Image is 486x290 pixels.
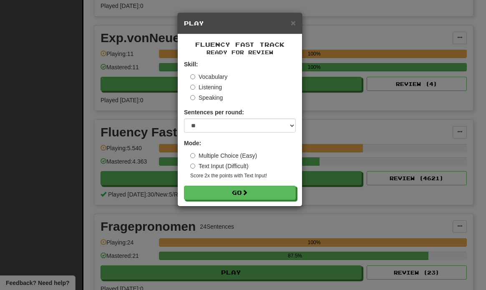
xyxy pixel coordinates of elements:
label: Text Input (Difficult) [190,162,249,170]
button: Close [291,18,296,27]
span: × [291,18,296,28]
input: Listening [190,85,195,90]
input: Text Input (Difficult) [190,164,195,169]
small: Score 2x the points with Text Input ! [190,172,296,179]
label: Speaking [190,93,223,102]
button: Go [184,186,296,200]
label: Multiple Choice (Easy) [190,151,257,160]
label: Listening [190,83,222,91]
small: Ready for Review [184,49,296,56]
input: Multiple Choice (Easy) [190,153,195,158]
input: Vocabulary [190,74,195,79]
input: Speaking [190,95,195,100]
label: Sentences per round: [184,108,244,116]
strong: Mode: [184,140,201,146]
strong: Skill: [184,61,198,68]
h5: Play [184,19,296,28]
label: Vocabulary [190,73,227,81]
span: Fluency Fast Track [195,41,285,48]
